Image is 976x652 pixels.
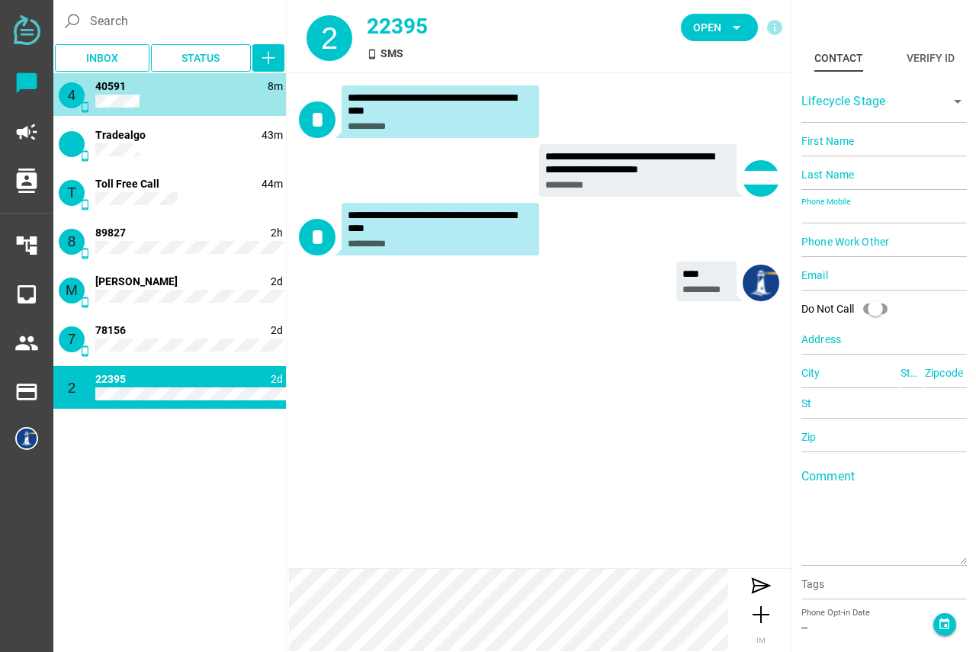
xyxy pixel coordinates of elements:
i: contacts [14,169,39,193]
span: 13322424861 [95,129,146,141]
i: SMS [79,101,91,113]
span: 2 [321,21,338,55]
div: Contact [814,49,863,67]
i: inbox [14,282,39,307]
input: State [901,358,923,388]
span: M [66,282,78,298]
input: Tags [801,580,967,598]
span: 1759163565 [268,80,283,92]
i: chat_bubble [14,71,39,95]
i: people [14,331,39,355]
i: account_tree [14,233,39,258]
span: 8 [68,233,76,249]
i: SMS [79,248,91,259]
span: T [67,185,76,201]
i: payment [14,380,39,404]
input: Phone Mobile [801,193,967,223]
button: Status [151,44,252,72]
input: Last Name [801,159,967,190]
i: SMS [79,394,91,406]
div: SMS [367,46,553,62]
i: SMS [367,49,377,59]
span: 1759009423 [271,373,283,385]
span: 2 [68,380,76,396]
input: Address [801,324,967,355]
input: Phone Work Other [801,226,967,257]
input: St [801,388,967,419]
i: arrow_drop_down [949,92,967,111]
span: 18662296962 [95,178,159,190]
span: 1759158267 [271,226,283,239]
span: Open [693,18,721,37]
span: 7 [68,331,76,347]
textarea: Comment [801,475,967,564]
span: 1759009433 [271,324,283,336]
span: 89827 [95,226,126,239]
span: Status [181,49,220,67]
div: Do Not Call [801,294,897,324]
span: 78156 [95,324,126,336]
span: 14152166899 [95,275,178,287]
div: Phone Opt-in Date [801,607,933,620]
img: 5e5013c4774eeba51c753a8a-30.png [743,265,779,301]
div: 22395 [367,11,553,43]
img: svg+xml;base64,PD94bWwgdmVyc2lvbj0iMS4wIiBlbmNvZGluZz0iVVRGLTgiPz4KPHN2ZyB2ZXJzaW9uPSIxLjEiIHZpZX... [14,15,40,45]
div: -- [801,620,933,636]
input: Email [801,260,967,291]
i: SMS [79,297,91,308]
img: 5e5013c4774eeba51c753a8a-30.png [15,427,38,450]
input: Zip [801,422,967,452]
i: info [766,18,784,37]
div: Verify ID [907,49,955,67]
span: 22395 [95,373,126,385]
i: event [938,618,951,631]
button: Open [681,14,758,41]
span: 40591 [95,80,126,92]
span: Inbox [86,49,118,67]
i: arrow_drop_down [727,18,746,37]
button: Inbox [55,44,149,72]
span: 1759161359 [262,178,283,190]
span: 4 [68,87,76,103]
input: First Name [801,126,967,156]
div: Do Not Call [801,301,854,317]
input: City [801,358,899,388]
i: SMS [79,345,91,357]
span: 1759009617 [271,275,283,287]
i: SMS [79,199,91,210]
span: IM [756,636,766,644]
i: campaign [14,120,39,144]
input: Zipcode [925,358,967,388]
span: 1759161410 [262,129,283,141]
i: SMS [79,150,91,162]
